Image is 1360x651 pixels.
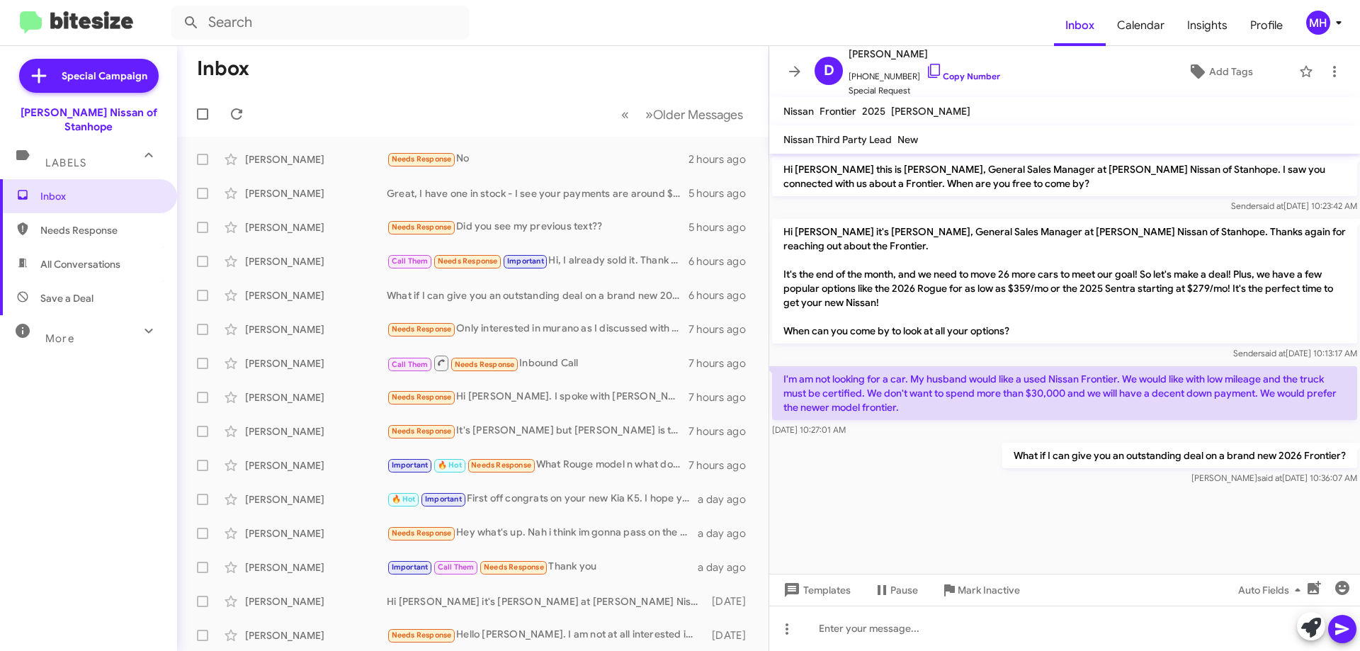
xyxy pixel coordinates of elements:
div: 2 hours ago [688,152,757,166]
div: [PERSON_NAME] [245,356,387,370]
a: Profile [1239,5,1294,46]
span: Auto Fields [1238,577,1306,603]
div: [PERSON_NAME] [245,390,387,404]
input: Search [171,6,469,40]
span: D [824,60,834,82]
div: [PERSON_NAME] [245,628,387,642]
div: Hello [PERSON_NAME]. I am not at all interested in selling my Rogue Sport. I made my final paymen... [387,627,705,643]
span: Needs Response [484,562,544,572]
div: 7 hours ago [688,424,757,438]
span: Important [507,256,544,266]
div: [PERSON_NAME] [245,458,387,472]
button: Add Tags [1147,59,1292,84]
p: What if I can give you an outstanding deal on a brand new 2026 Frontier? [1002,443,1357,468]
button: Mark Inactive [929,577,1031,603]
div: [PERSON_NAME] [245,186,387,200]
div: It's [PERSON_NAME] but [PERSON_NAME] is the problem [387,423,688,439]
button: MH [1294,11,1344,35]
div: Great, I have one in stock - I see your payments are around $650, I would not be able to be close... [387,186,688,200]
div: a day ago [698,492,757,506]
span: Call Them [438,562,475,572]
div: [DATE] [705,628,757,642]
div: 7 hours ago [688,322,757,336]
span: Add Tags [1209,59,1253,84]
span: Needs Response [392,154,452,164]
span: Labels [45,157,86,169]
span: Special Request [849,84,1000,98]
div: Only interested in murano as I discussed with [PERSON_NAME] come back next year My lease is only ... [387,321,688,337]
span: [PHONE_NUMBER] [849,62,1000,84]
div: MH [1306,11,1330,35]
div: [DATE] [705,594,757,608]
div: No [387,151,688,167]
div: 5 hours ago [688,220,757,234]
span: Save a Deal [40,291,93,305]
div: [PERSON_NAME] [245,254,387,268]
div: [PERSON_NAME] [245,560,387,574]
div: Hey what's up. Nah i think im gonna pass on the kicks [387,525,698,541]
div: [PERSON_NAME] [245,526,387,540]
span: Call Them [392,256,429,266]
p: Hi [PERSON_NAME] it's [PERSON_NAME], General Sales Manager at [PERSON_NAME] Nissan of Stanhope. T... [772,219,1357,344]
h1: Inbox [197,57,249,80]
a: Inbox [1054,5,1106,46]
div: 7 hours ago [688,356,757,370]
div: What if I can give you an outstanding deal on a brand new 2026 Frontier? [387,288,688,302]
div: Inbound Call [387,354,688,372]
div: 6 hours ago [688,254,757,268]
a: Insights [1176,5,1239,46]
span: Needs Response [392,426,452,436]
button: Next [637,100,752,129]
button: Previous [613,100,637,129]
span: [PERSON_NAME] [DATE] 10:36:07 AM [1191,472,1357,483]
span: Needs Response [40,223,161,237]
span: [DATE] 10:27:01 AM [772,424,846,435]
div: a day ago [698,560,757,574]
span: » [645,106,653,123]
span: Special Campaign [62,69,147,83]
span: Sender [DATE] 10:13:17 AM [1233,348,1357,358]
div: Hi, I already sold it. Thank you for reaching out 🙏🏽 [387,253,688,269]
div: First off congrats on your new Kia K5. I hope you're enjoying it. What kind of deal do we need to... [387,491,698,507]
span: said at [1257,472,1282,483]
span: said at [1261,348,1286,358]
span: All Conversations [40,257,120,271]
span: 2025 [862,105,885,118]
span: Mark Inactive [958,577,1020,603]
span: said at [1259,200,1283,211]
div: 7 hours ago [688,458,757,472]
p: I'm am not looking for a car. My husband would like a used Nissan Frontier. We would like with lo... [772,366,1357,420]
a: Special Campaign [19,59,159,93]
div: What Rouge model n what down, [387,457,688,473]
span: Needs Response [392,630,452,640]
div: a day ago [698,526,757,540]
span: Nissan Third Party Lead [783,133,892,146]
a: Calendar [1106,5,1176,46]
div: Thank you [387,559,698,575]
span: Call Them [392,360,429,369]
span: Needs Response [392,222,452,232]
span: Important [392,460,429,470]
div: Hi [PERSON_NAME]. I spoke with [PERSON_NAME] bit ago. How much down is needed for that 2026 rogue... [387,389,688,405]
span: 🔥 Hot [438,460,462,470]
div: 6 hours ago [688,288,757,302]
div: [PERSON_NAME] [245,220,387,234]
span: Important [392,562,429,572]
span: Needs Response [455,360,515,369]
span: Templates [781,577,851,603]
button: Pause [862,577,929,603]
span: Nissan [783,105,814,118]
nav: Page navigation example [613,100,752,129]
span: Needs Response [392,324,452,334]
div: [PERSON_NAME] [245,152,387,166]
span: Needs Response [392,392,452,402]
div: Hi [PERSON_NAME] it's [PERSON_NAME] at [PERSON_NAME] Nissan of Stanhope. It's the end of the mont... [387,594,705,608]
div: [PERSON_NAME] [245,492,387,506]
span: 🔥 Hot [392,494,416,504]
p: Hi [PERSON_NAME] this is [PERSON_NAME], General Sales Manager at [PERSON_NAME] Nissan of Stanhope... [772,157,1357,196]
div: [PERSON_NAME] [245,322,387,336]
